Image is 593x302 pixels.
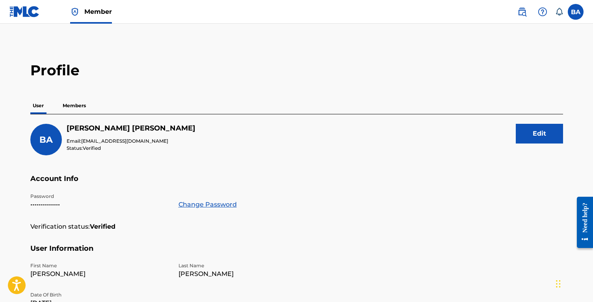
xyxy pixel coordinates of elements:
a: Change Password [178,200,237,209]
div: Help [535,4,550,20]
p: Password [30,193,169,200]
h5: Blake Anderton [67,124,195,133]
p: First Name [30,262,169,269]
p: Members [60,97,88,114]
h2: Profile [30,62,563,79]
p: ••••••••••••••• [30,200,169,209]
p: [PERSON_NAME] [178,269,317,279]
p: Last Name [178,262,317,269]
h5: Account Info [30,174,563,193]
div: Notifications [555,8,563,16]
p: Email: [67,138,195,145]
strong: Verified [90,222,115,231]
p: User [30,97,46,114]
img: search [517,7,527,17]
iframe: Chat Widget [554,264,593,302]
span: BA [39,134,53,145]
img: MLC Logo [9,6,40,17]
a: Public Search [514,4,530,20]
p: Status: [67,145,195,152]
img: Top Rightsholder [70,7,80,17]
p: [PERSON_NAME] [30,269,169,279]
span: [EMAIL_ADDRESS][DOMAIN_NAME] [81,138,168,144]
div: User Menu [568,4,584,20]
p: Verification status: [30,222,90,231]
img: help [538,7,547,17]
h5: User Information [30,244,563,263]
span: Verified [83,145,101,151]
span: Member [84,7,112,16]
p: Date Of Birth [30,291,169,298]
button: Edit [516,124,563,144]
div: Drag [556,272,561,296]
iframe: Resource Center [571,190,593,254]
